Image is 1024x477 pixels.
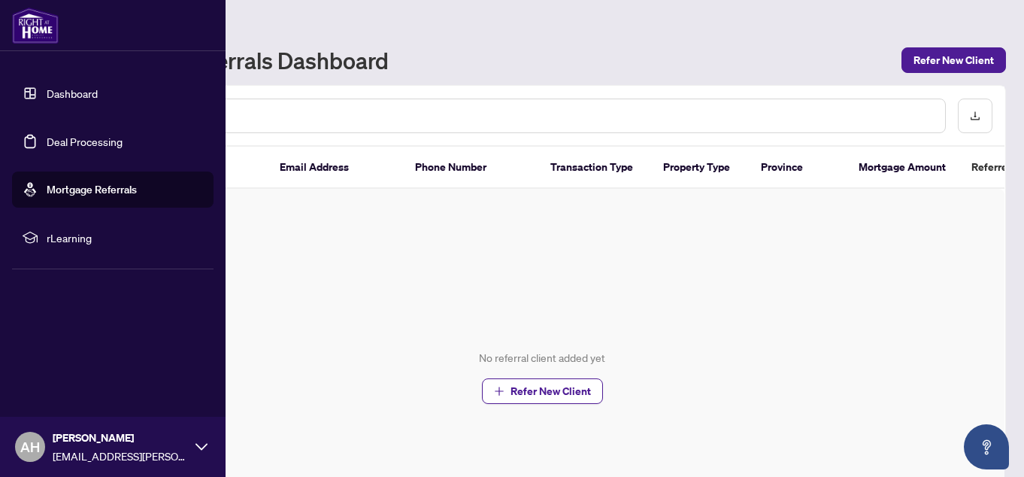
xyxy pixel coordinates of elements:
[847,147,959,189] th: Mortgage Amount
[403,147,538,189] th: Phone Number
[749,147,847,189] th: Province
[482,378,603,404] button: Refer New Client
[47,229,203,246] span: rLearning
[901,47,1006,73] button: Refer New Client
[78,48,389,72] h1: Mortgage Referrals Dashboard
[47,135,123,148] a: Deal Processing
[268,147,403,189] th: Email Address
[913,48,994,72] span: Refer New Client
[479,350,605,366] div: No referral client added yet
[53,448,188,464] span: [EMAIL_ADDRESS][PERSON_NAME][DOMAIN_NAME]
[12,8,59,44] img: logo
[47,87,98,100] a: Dashboard
[494,386,504,396] span: plus
[538,147,651,189] th: Transaction Type
[20,436,40,457] span: AH
[651,147,749,189] th: Property Type
[53,430,188,446] span: [PERSON_NAME]
[958,99,992,133] button: download
[510,379,591,403] span: Refer New Client
[970,111,980,121] span: download
[47,183,137,196] a: Mortgage Referrals
[964,424,1009,469] button: Open asap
